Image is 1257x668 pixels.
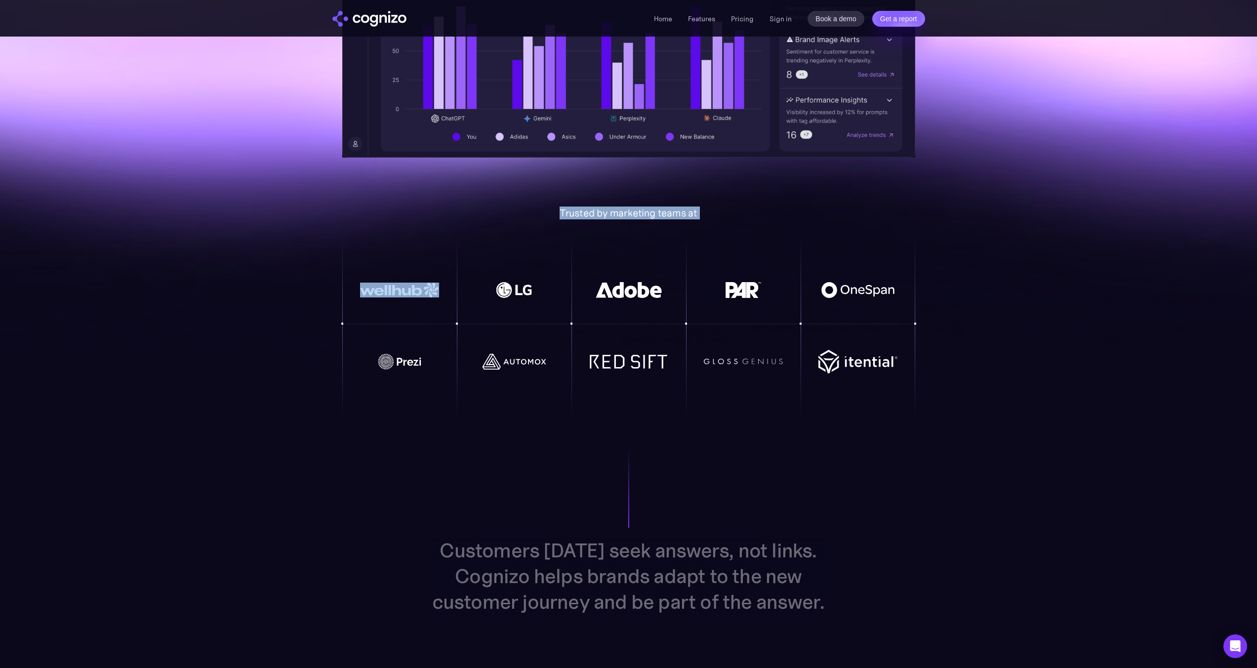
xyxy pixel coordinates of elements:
a: Home [654,14,672,23]
a: Features [688,14,715,23]
div: Trusted by marketing teams at [342,207,915,219]
a: Get a report [872,11,925,27]
div: Open Intercom Messenger [1223,634,1247,658]
a: home [332,11,406,27]
a: Sign in [770,13,792,25]
a: Book a demo [808,11,864,27]
img: cognizo logo [332,11,406,27]
a: Pricing [731,14,754,23]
